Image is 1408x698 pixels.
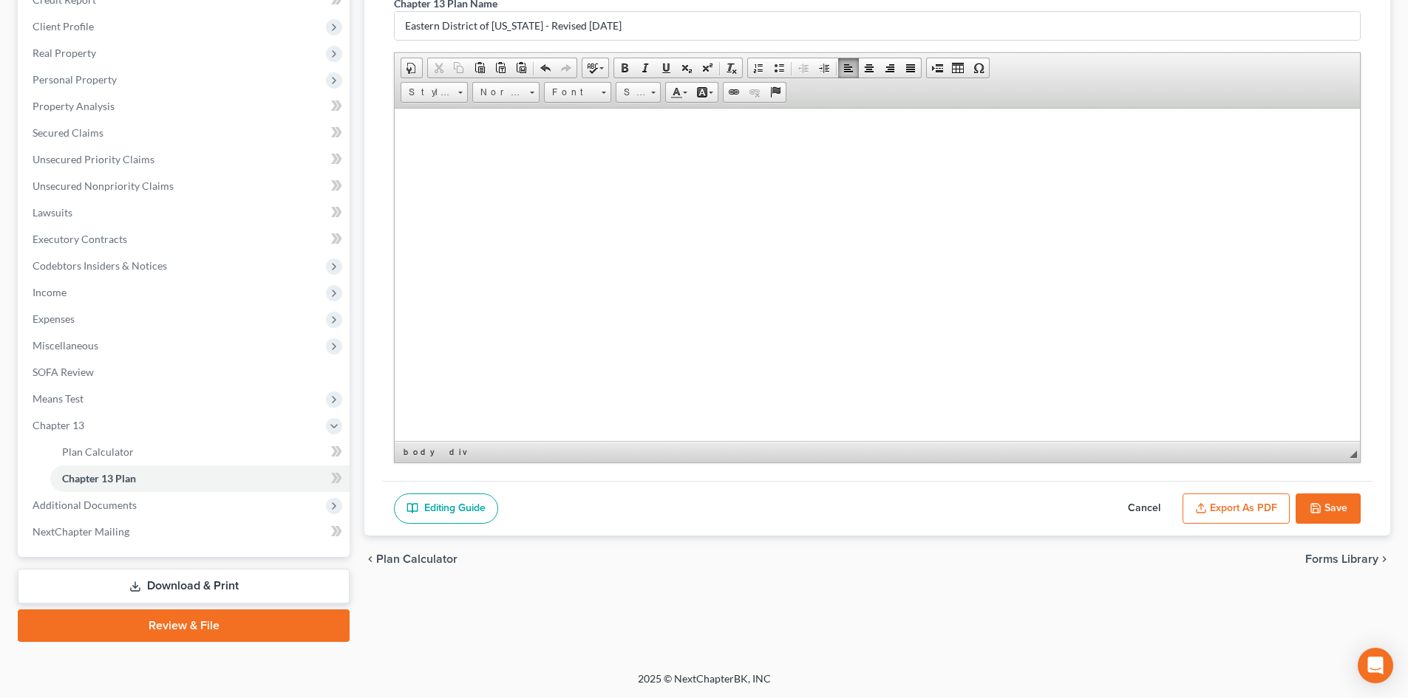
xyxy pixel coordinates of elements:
[401,58,422,78] a: Document Properties
[33,499,137,511] span: Additional Documents
[446,445,469,459] a: div element
[33,419,84,431] span: Chapter 13
[21,146,350,173] a: Unsecured Priority Claims
[395,109,1360,441] iframe: Rich Text Editor, document-ckeditor
[33,20,94,32] span: Client Profile
[535,58,556,78] a: Undo
[33,153,154,165] span: Unsecured Priority Claims
[62,445,134,458] span: Plan Calculator
[428,58,449,78] a: Cut
[33,179,174,192] span: Unsecured Nonpriority Claims
[676,58,697,78] a: Subscript
[900,58,921,78] a: Justify
[33,126,103,139] span: Secured Claims
[666,83,692,102] a: Text Color
[765,83,786,102] a: Anchor
[511,58,531,78] a: Paste from Word
[21,199,350,226] a: Lawsuits
[364,553,376,565] i: chevron_left
[744,83,765,102] a: Unlink
[21,93,350,120] a: Property Analysis
[21,359,350,386] a: SOFA Review
[1305,553,1378,565] span: Forms Library
[721,58,742,78] a: Remove Format
[1296,493,1361,524] button: Save
[635,58,656,78] a: Italic
[1112,493,1177,524] button: Cancel
[769,58,789,78] a: Insert/Remove Bulleted List
[395,12,1360,40] input: Enter name...
[616,82,661,103] a: Size
[401,82,468,103] a: Styles
[1358,648,1393,683] div: Open Intercom Messenger
[283,671,1126,698] div: 2025 © NextChapterBK, INC
[880,58,900,78] a: Align Right
[697,58,718,78] a: Superscript
[33,47,96,59] span: Real Property
[1183,493,1290,524] button: Export as PDF
[33,312,75,325] span: Expenses
[33,286,67,298] span: Income
[401,83,453,102] span: Styles
[21,120,350,146] a: Secured Claims
[814,58,834,78] a: Increase Indent
[469,58,490,78] a: Paste
[544,82,611,103] a: Font
[968,58,989,78] a: Insert Special Character
[401,445,445,459] a: body element
[927,58,948,78] a: Insert Page Break for Printing
[33,206,72,219] span: Lawsuits
[364,553,458,565] button: chevron_left Plan Calculator
[473,83,525,102] span: Normal (DIV)
[545,83,596,102] span: Font
[33,233,127,245] span: Executory Contracts
[1305,553,1390,565] button: Forms Library chevron_right
[582,58,608,78] a: Spell Checker
[394,493,498,524] a: Editing Guide
[472,82,540,103] a: Normal (DIV)
[1378,553,1390,565] i: chevron_right
[21,226,350,253] a: Executory Contracts
[859,58,880,78] a: Center
[692,83,718,102] a: Background Color
[1350,451,1357,458] span: Resize
[33,100,115,112] span: Property Analysis
[616,83,646,102] span: Size
[376,553,458,565] span: Plan Calculator
[793,58,814,78] a: Decrease Indent
[614,58,635,78] a: Bold
[33,525,129,538] span: NextChapter Mailing
[490,58,511,78] a: Paste as plain text
[62,472,136,485] span: Chapter 13 Plan
[656,58,676,78] a: Underline
[18,609,350,642] a: Review & File
[50,465,350,492] a: Chapter 13 Plan
[33,392,84,405] span: Means Test
[33,73,117,86] span: Personal Property
[449,58,469,78] a: Copy
[724,83,744,102] a: Link
[21,173,350,199] a: Unsecured Nonpriority Claims
[838,58,859,78] a: Align Left
[33,366,94,378] span: SOFA Review
[33,339,98,352] span: Miscellaneous
[18,569,350,603] a: Download & Print
[748,58,769,78] a: Insert/Remove Numbered List
[33,259,167,272] span: Codebtors Insiders & Notices
[50,439,350,465] a: Plan Calculator
[21,519,350,545] a: NextChapter Mailing
[556,58,577,78] a: Redo
[948,58,968,78] a: Table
